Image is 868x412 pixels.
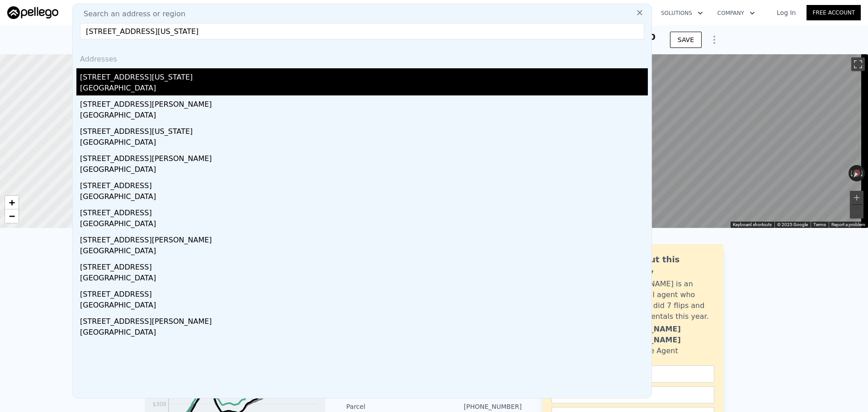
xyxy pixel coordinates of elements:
[860,165,865,181] button: Rotate clockwise
[76,9,185,19] span: Search an address or region
[76,47,648,68] div: Addresses
[849,165,854,181] button: Rotate counterclockwise
[710,5,762,21] button: Company
[80,327,648,340] div: [GEOGRAPHIC_DATA]
[80,231,648,246] div: [STREET_ADDRESS][PERSON_NAME]
[851,57,865,71] button: Toggle fullscreen view
[152,401,166,407] tspan: $309
[80,83,648,95] div: [GEOGRAPHIC_DATA]
[670,32,702,48] button: SAVE
[5,196,19,209] a: Zoom in
[654,5,710,21] button: Solutions
[807,5,861,20] a: Free Account
[80,110,648,123] div: [GEOGRAPHIC_DATA]
[80,285,648,300] div: [STREET_ADDRESS]
[80,164,648,177] div: [GEOGRAPHIC_DATA]
[80,123,648,137] div: [STREET_ADDRESS][US_STATE]
[80,137,648,150] div: [GEOGRAPHIC_DATA]
[733,222,772,228] button: Keyboard shortcuts
[613,253,714,279] div: Ask about this property
[813,222,826,227] a: Terms
[80,246,648,258] div: [GEOGRAPHIC_DATA]
[777,222,808,227] span: © 2025 Google
[849,165,864,182] button: Reset the view
[705,31,723,49] button: Show Options
[80,191,648,204] div: [GEOGRAPHIC_DATA]
[80,150,648,164] div: [STREET_ADDRESS][PERSON_NAME]
[80,95,648,110] div: [STREET_ADDRESS][PERSON_NAME]
[346,402,434,411] div: Parcel
[9,197,15,208] span: +
[80,300,648,313] div: [GEOGRAPHIC_DATA]
[80,204,648,218] div: [STREET_ADDRESS]
[831,222,865,227] a: Report a problem
[80,258,648,273] div: [STREET_ADDRESS]
[80,23,644,39] input: Enter an address, city, region, neighborhood or zip code
[80,273,648,285] div: [GEOGRAPHIC_DATA]
[80,68,648,83] div: [STREET_ADDRESS][US_STATE]
[5,209,19,223] a: Zoom out
[850,205,863,218] button: Zoom out
[434,402,522,411] div: [PHONE_NUMBER]
[766,8,807,17] a: Log In
[7,6,58,19] img: Pellego
[613,324,714,346] div: [PERSON_NAME] [PERSON_NAME]
[613,279,714,322] div: [PERSON_NAME] is an active local agent who personally did 7 flips and bought 3 rentals this year.
[80,313,648,327] div: [STREET_ADDRESS][PERSON_NAME]
[80,177,648,191] div: [STREET_ADDRESS]
[850,191,863,204] button: Zoom in
[80,218,648,231] div: [GEOGRAPHIC_DATA]
[9,210,15,222] span: −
